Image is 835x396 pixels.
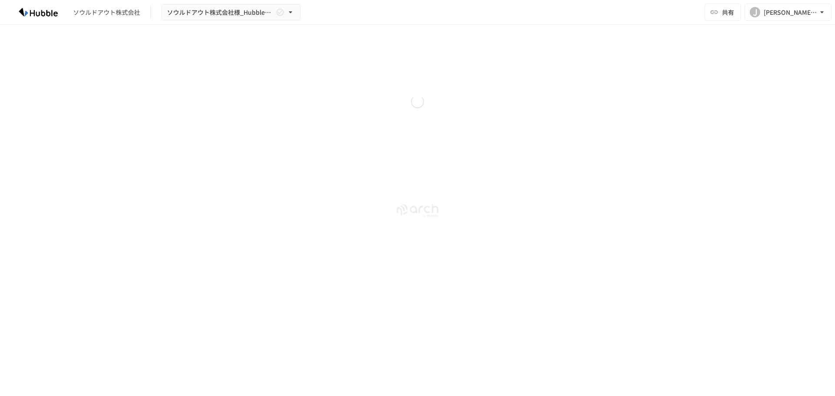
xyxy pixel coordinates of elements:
[705,3,741,21] button: 共有
[167,7,274,18] span: ソウルドアウト株式会社様_Hubble使い方管理表
[764,7,818,18] div: [PERSON_NAME][EMAIL_ADDRESS][DOMAIN_NAME]
[750,7,760,17] div: J
[722,7,734,17] span: 共有
[745,3,832,21] button: J[PERSON_NAME][EMAIL_ADDRESS][DOMAIN_NAME]
[73,8,140,17] div: ソウルドアウト株式会社
[10,5,66,19] img: HzDRNkGCf7KYO4GfwKnzITak6oVsp5RHeZBEM1dQFiQ
[161,4,301,21] button: ソウルドアウト株式会社様_Hubble使い方管理表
